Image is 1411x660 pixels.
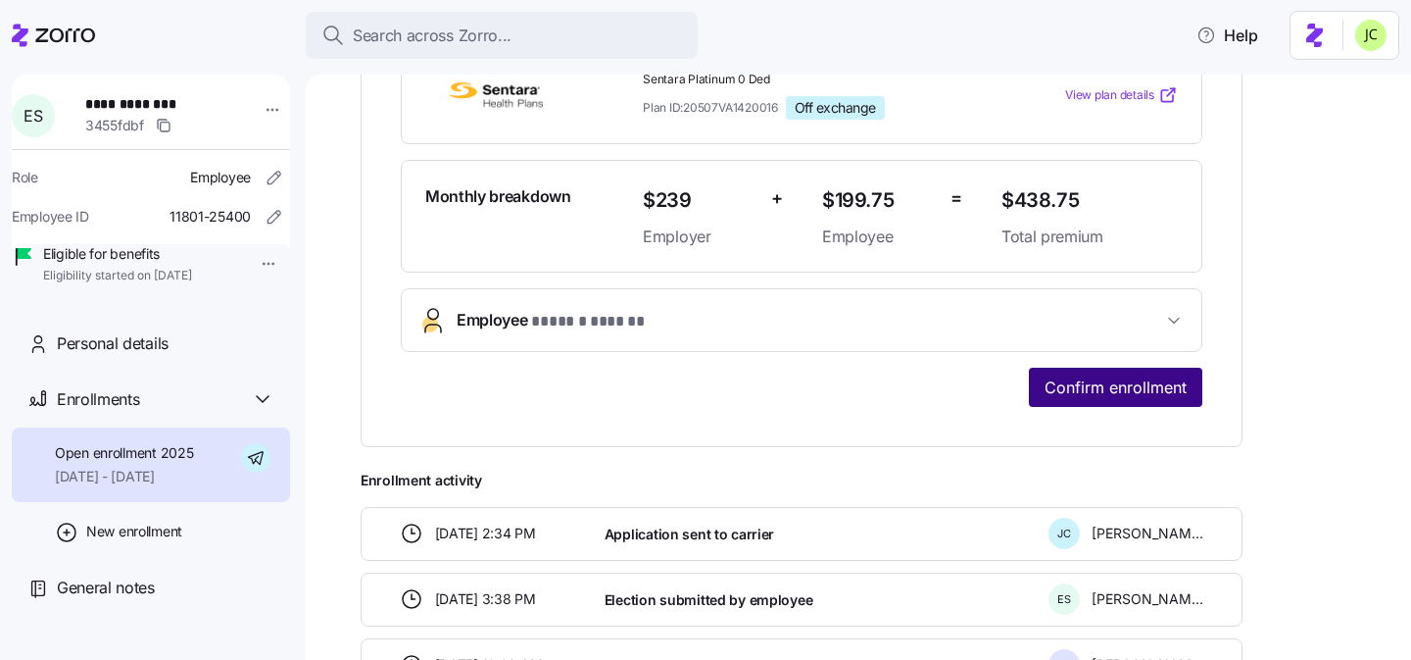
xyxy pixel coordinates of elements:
[24,108,42,124] span: E S
[605,590,813,610] span: Election submitted by employee
[43,244,192,264] span: Eligible for benefits
[190,168,251,187] span: Employee
[57,576,155,600] span: General notes
[643,99,778,116] span: Plan ID: 20507VA1420016
[1057,529,1071,539] span: J C
[643,184,755,217] span: $239
[605,525,774,544] span: Application sent to carrier
[361,471,1242,490] span: Enrollment activity
[12,207,89,227] span: Employee ID
[170,207,251,227] span: 11801-25400
[771,184,783,213] span: +
[1029,368,1202,407] button: Confirm enrollment
[822,225,935,249] span: Employee
[1057,594,1071,605] span: E S
[457,308,646,334] span: Employee
[425,184,571,209] span: Monthly breakdown
[1181,16,1274,55] button: Help
[1045,376,1187,399] span: Confirm enrollment
[643,72,986,88] span: Sentara Platinum 0 Ded
[1092,589,1203,609] span: [PERSON_NAME]
[1001,225,1178,249] span: Total premium
[57,387,139,412] span: Enrollments
[643,225,755,249] span: Employer
[1065,85,1178,105] a: View plan details
[425,73,566,118] img: Sentara Health Plans
[85,116,144,135] span: 3455fdbf
[306,12,698,59] button: Search across Zorro...
[86,522,182,541] span: New enrollment
[1065,86,1154,105] span: View plan details
[12,168,38,187] span: Role
[353,24,511,48] span: Search across Zorro...
[435,524,536,543] span: [DATE] 2:34 PM
[1092,524,1203,543] span: [PERSON_NAME]
[822,184,935,217] span: $199.75
[950,184,962,213] span: =
[55,467,193,486] span: [DATE] - [DATE]
[1001,184,1178,217] span: $438.75
[57,331,169,356] span: Personal details
[55,443,193,463] span: Open enrollment 2025
[1355,20,1387,51] img: 0d5040ea9766abea509702906ec44285
[795,99,876,117] span: Off exchange
[435,589,536,609] span: [DATE] 3:38 PM
[1196,24,1258,47] span: Help
[43,268,192,284] span: Eligibility started on [DATE]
